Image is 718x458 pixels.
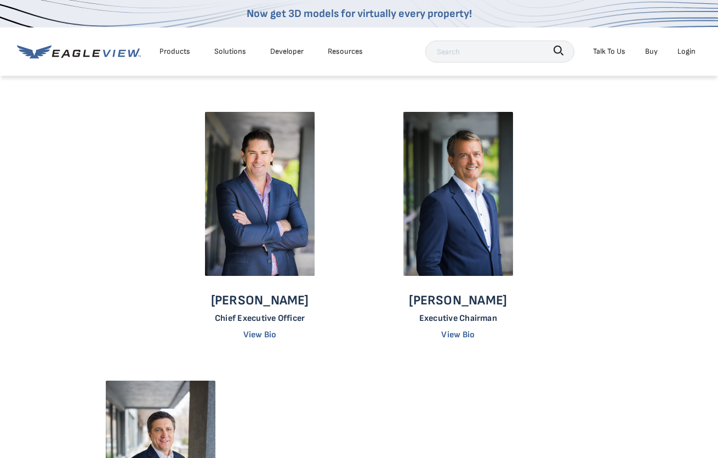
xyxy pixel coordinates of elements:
input: Search [425,41,574,63]
a: Buy [645,44,658,58]
img: Piers Dormeyer - Chief Executive Officer [205,112,315,276]
div: Solutions [214,44,246,58]
div: Login [677,44,696,58]
p: Executive Chairman [409,313,507,324]
p: [PERSON_NAME] [211,292,309,309]
a: View Bio [441,330,475,340]
div: Products [159,44,190,58]
img: Chris Jurasek - Chief Executive Officer [403,112,513,276]
a: Now get 3D models for virtually every property! [247,7,472,20]
div: Talk To Us [593,44,625,58]
p: Chief Executive Officer [211,313,309,324]
a: View Bio [243,330,277,340]
a: Developer [270,44,304,58]
div: Resources [328,44,363,58]
p: [PERSON_NAME] [409,292,507,309]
